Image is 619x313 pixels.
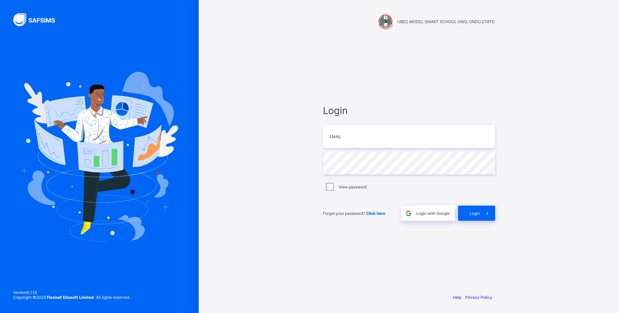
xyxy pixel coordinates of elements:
[397,19,495,24] span: UBEC MODEL SMART SCHOOL OWO, ONDO STATE.
[416,211,450,216] span: Login with Google
[323,105,495,116] span: Login
[338,184,367,189] label: View password
[47,295,95,300] strong: Flexisaf Edusoft Limited.
[470,211,480,216] span: Login
[366,211,385,216] a: Click here
[323,211,385,216] span: Forgot your password?
[465,295,492,300] a: Privacy Policy
[405,210,412,217] img: google.396cfc9801f0270233282035f929180a.svg
[13,13,63,26] img: SAFSIMS Logo
[453,295,461,300] a: Help
[21,72,178,241] img: Hero Image
[13,290,130,295] span: Version 0.1.19
[13,295,130,300] span: Copyright © 2025 All rights reserved.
